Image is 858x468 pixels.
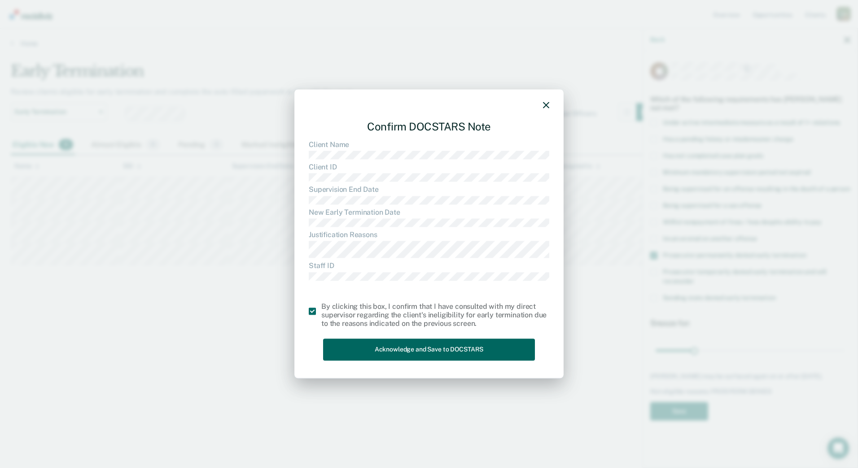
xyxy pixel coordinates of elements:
div: By clicking this box, I confirm that I have consulted with my direct supervisor regarding the cli... [321,302,549,328]
dt: Client ID [309,163,549,172]
div: Confirm DOCSTARS Note [309,113,549,140]
dt: Justification Reasons [309,230,549,239]
button: Acknowledge and Save to DOCSTARS [323,339,535,361]
dt: Supervision End Date [309,186,549,194]
dt: Staff ID [309,262,549,270]
dt: New Early Termination Date [309,208,549,217]
dt: Client Name [309,140,549,149]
